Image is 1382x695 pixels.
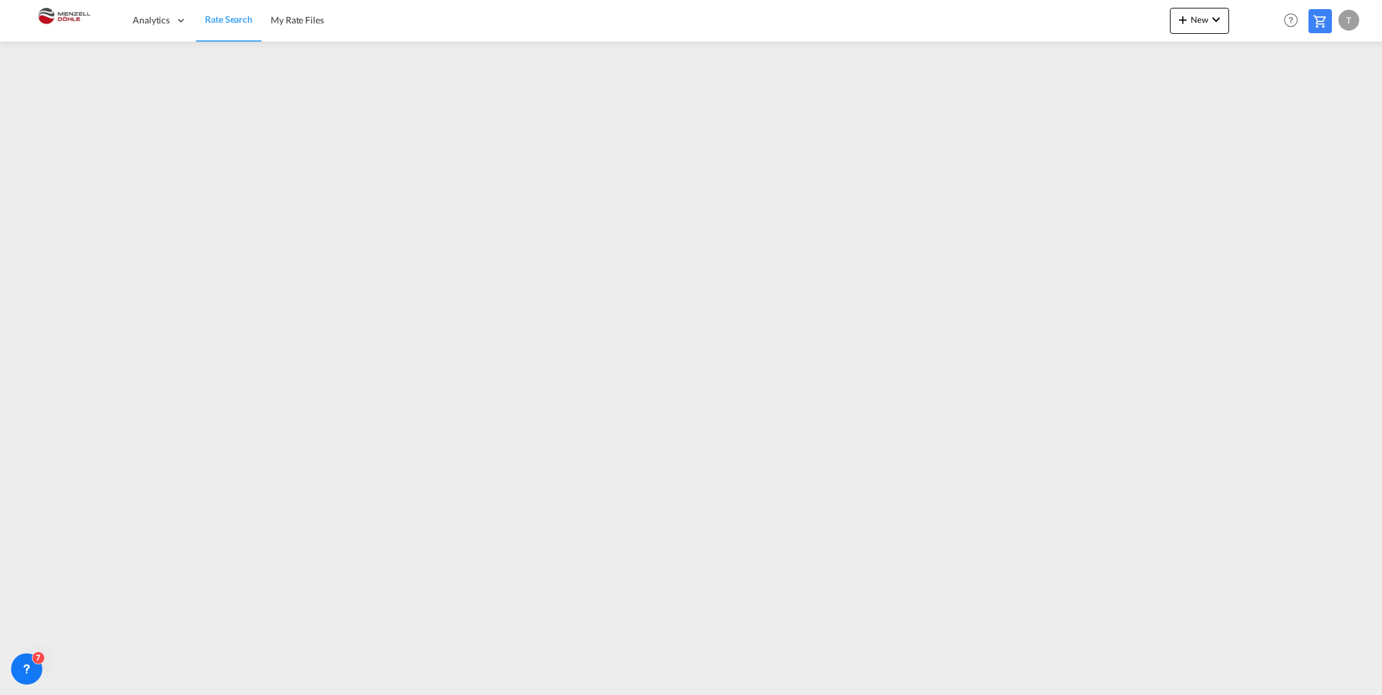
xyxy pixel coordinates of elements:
[1175,14,1224,25] span: New
[1170,8,1229,34] button: icon-plus 400-fgNewicon-chevron-down
[271,14,324,25] span: My Rate Files
[1338,10,1359,31] div: T
[1280,9,1302,31] span: Help
[1175,12,1191,27] md-icon: icon-plus 400-fg
[20,6,107,35] img: 5c2b1670644e11efba44c1e626d722bd.JPG
[205,14,252,25] span: Rate Search
[133,14,170,27] span: Analytics
[1280,9,1308,33] div: Help
[1208,12,1224,27] md-icon: icon-chevron-down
